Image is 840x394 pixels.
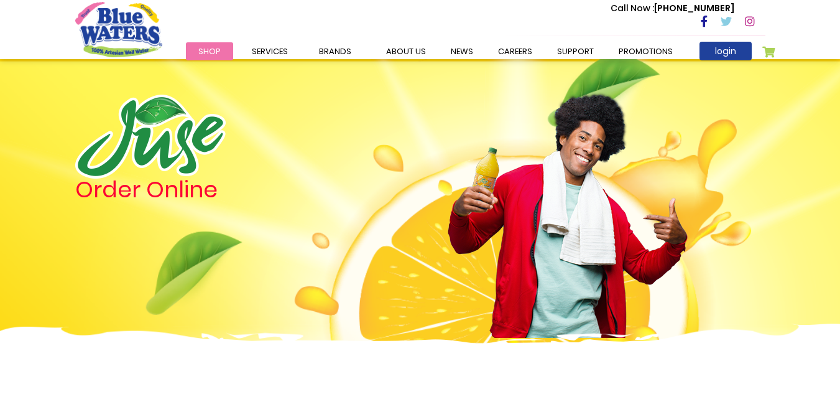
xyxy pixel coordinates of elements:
[198,45,221,57] span: Shop
[438,42,486,60] a: News
[75,95,226,179] img: logo
[307,42,364,60] a: Brands
[611,2,734,15] p: [PHONE_NUMBER]
[611,2,654,14] span: Call Now :
[446,72,689,338] img: man.png
[545,42,606,60] a: support
[75,2,162,57] a: store logo
[699,42,752,60] a: login
[252,45,288,57] span: Services
[75,179,352,201] h4: Order Online
[239,42,300,60] a: Services
[486,42,545,60] a: careers
[374,42,438,60] a: about us
[319,45,351,57] span: Brands
[606,42,685,60] a: Promotions
[186,42,233,60] a: Shop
